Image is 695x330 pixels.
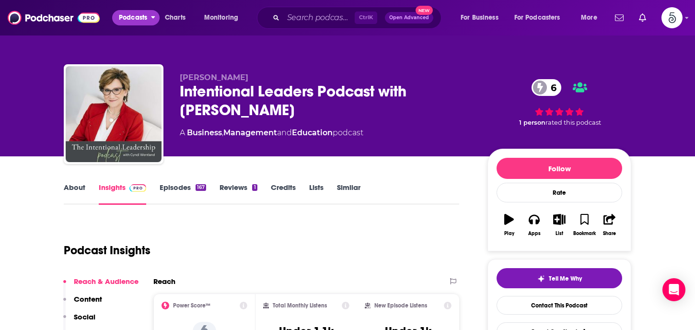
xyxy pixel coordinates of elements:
[277,128,292,137] span: and
[547,208,572,242] button: List
[355,12,377,24] span: Ctrl K
[153,277,175,286] h2: Reach
[180,73,248,82] span: [PERSON_NAME]
[541,79,561,96] span: 6
[504,231,514,236] div: Play
[385,12,433,24] button: Open AdvancedNew
[74,312,95,321] p: Social
[549,275,582,283] span: Tell Me Why
[160,183,206,205] a: Episodes167
[454,10,510,25] button: open menu
[497,268,622,288] button: tell me why sparkleTell Me Why
[204,11,238,24] span: Monitoring
[537,275,545,283] img: tell me why sparkle
[603,231,616,236] div: Share
[197,10,251,25] button: open menu
[573,231,596,236] div: Bookmark
[572,208,597,242] button: Bookmark
[273,302,327,309] h2: Total Monthly Listens
[271,183,296,205] a: Credits
[309,183,324,205] a: Lists
[74,295,102,304] p: Content
[173,302,210,309] h2: Power Score™
[112,10,160,25] button: open menu
[519,119,545,126] span: 1 person
[461,11,498,24] span: For Business
[389,15,429,20] span: Open Advanced
[497,296,622,315] a: Contact This Podcast
[283,10,355,25] input: Search podcasts, credits, & more...
[661,7,683,28] button: Show profile menu
[661,7,683,28] span: Logged in as Spiral5-G2
[497,183,622,202] div: Rate
[129,184,146,192] img: Podchaser Pro
[532,79,561,96] a: 6
[99,183,146,205] a: InsightsPodchaser Pro
[252,184,257,191] div: 1
[581,11,597,24] span: More
[374,302,427,309] h2: New Episode Listens
[266,7,451,29] div: Search podcasts, credits, & more...
[661,7,683,28] img: User Profile
[528,231,541,236] div: Apps
[292,128,333,137] a: Education
[223,128,277,137] a: Management
[611,10,627,26] a: Show notifications dropdown
[63,277,139,295] button: Reach & Audience
[220,183,257,205] a: Reviews1
[119,11,147,24] span: Podcasts
[337,183,360,205] a: Similar
[635,10,650,26] a: Show notifications dropdown
[514,11,560,24] span: For Podcasters
[597,208,622,242] button: Share
[66,66,162,162] img: Intentional Leaders Podcast with Cyndi Wentland
[165,11,185,24] span: Charts
[74,277,139,286] p: Reach & Audience
[416,6,433,15] span: New
[497,208,521,242] button: Play
[64,243,151,258] h1: Podcast Insights
[196,184,206,191] div: 167
[497,158,622,179] button: Follow
[521,208,546,242] button: Apps
[8,9,100,27] img: Podchaser - Follow, Share and Rate Podcasts
[187,128,222,137] a: Business
[545,119,601,126] span: rated this podcast
[556,231,563,236] div: List
[180,127,363,139] div: A podcast
[508,10,574,25] button: open menu
[64,183,85,205] a: About
[487,73,631,132] div: 6 1 personrated this podcast
[662,278,685,301] div: Open Intercom Messenger
[222,128,223,137] span: ,
[63,312,95,330] button: Social
[63,295,102,312] button: Content
[574,10,609,25] button: open menu
[159,10,191,25] a: Charts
